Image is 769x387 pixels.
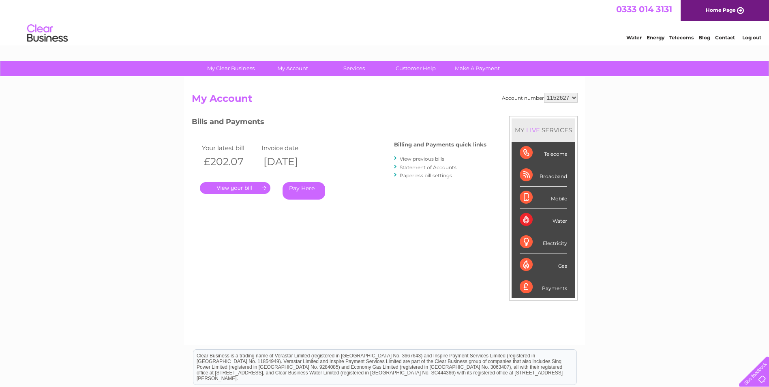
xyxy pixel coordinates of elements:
[520,142,567,164] div: Telecoms
[444,61,511,76] a: Make A Payment
[200,142,260,153] td: Your latest bill
[400,156,444,162] a: View previous bills
[259,142,319,153] td: Invoice date
[525,126,542,134] div: LIVE
[520,209,567,231] div: Water
[715,34,735,41] a: Contact
[520,276,567,298] div: Payments
[742,34,761,41] a: Log out
[200,182,270,194] a: .
[27,21,68,46] img: logo.png
[502,93,578,103] div: Account number
[520,164,567,187] div: Broadband
[520,231,567,254] div: Electricity
[400,164,456,170] a: Statement of Accounts
[197,61,264,76] a: My Clear Business
[520,187,567,209] div: Mobile
[394,142,486,148] h4: Billing and Payments quick links
[192,93,578,108] h2: My Account
[259,61,326,76] a: My Account
[512,118,575,142] div: MY SERVICES
[192,116,486,130] h3: Bills and Payments
[193,4,576,39] div: Clear Business is a trading name of Verastar Limited (registered in [GEOGRAPHIC_DATA] No. 3667643...
[698,34,710,41] a: Blog
[321,61,388,76] a: Services
[626,34,642,41] a: Water
[259,153,319,170] th: [DATE]
[283,182,325,200] a: Pay Here
[520,254,567,276] div: Gas
[382,61,449,76] a: Customer Help
[400,172,452,178] a: Paperless bill settings
[200,153,260,170] th: £202.07
[616,4,672,14] a: 0333 014 3131
[647,34,664,41] a: Energy
[669,34,694,41] a: Telecoms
